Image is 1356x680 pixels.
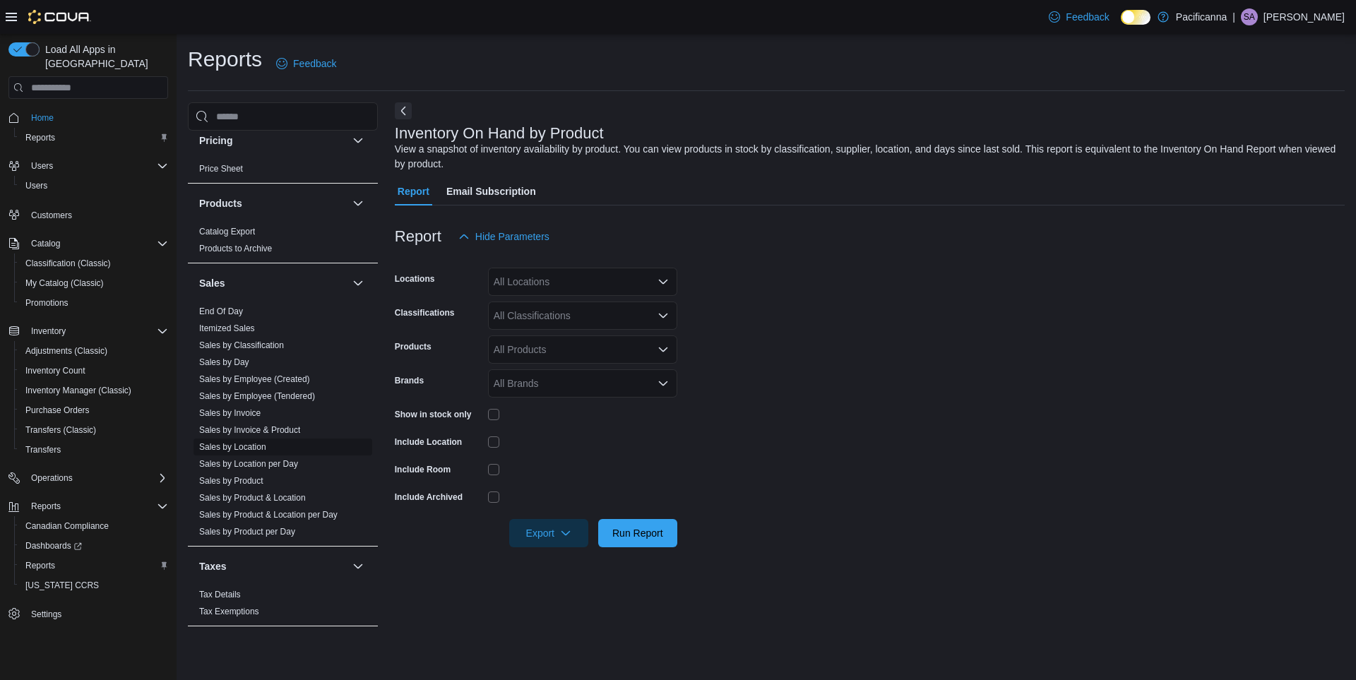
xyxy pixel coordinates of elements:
[14,128,174,148] button: Reports
[199,408,261,418] a: Sales by Invoice
[25,365,85,376] span: Inventory Count
[31,609,61,620] span: Settings
[1241,8,1258,25] div: Shianne Adams
[199,493,306,503] a: Sales by Product & Location
[612,526,663,540] span: Run Report
[199,357,249,368] span: Sales by Day
[188,586,378,626] div: Taxes
[188,223,378,263] div: Products
[199,559,227,573] h3: Taxes
[199,492,306,503] span: Sales by Product & Location
[31,326,66,337] span: Inventory
[25,540,82,551] span: Dashboards
[199,196,242,210] h3: Products
[3,321,174,341] button: Inventory
[199,509,338,520] span: Sales by Product & Location per Day
[1043,3,1114,31] a: Feedback
[20,402,95,419] a: Purchase Orders
[199,459,298,469] a: Sales by Location per Day
[14,341,174,361] button: Adjustments (Classic)
[14,293,174,313] button: Promotions
[199,276,225,290] h3: Sales
[3,107,174,128] button: Home
[199,527,295,537] a: Sales by Product per Day
[199,442,266,452] a: Sales by Location
[199,559,347,573] button: Taxes
[395,228,441,245] h3: Report
[199,133,347,148] button: Pricing
[199,357,249,367] a: Sales by Day
[199,407,261,419] span: Sales by Invoice
[20,362,91,379] a: Inventory Count
[25,424,96,436] span: Transfers (Classic)
[20,518,114,535] a: Canadian Compliance
[395,142,1338,172] div: View a snapshot of inventory availability by product. You can view products in stock by classific...
[20,518,168,535] span: Canadian Compliance
[25,157,59,174] button: Users
[199,133,232,148] h3: Pricing
[395,307,455,318] label: Classifications
[8,102,168,661] nav: Complex example
[293,56,336,71] span: Feedback
[31,160,53,172] span: Users
[20,342,168,359] span: Adjustments (Classic)
[31,501,61,512] span: Reports
[199,476,263,486] a: Sales by Product
[20,537,88,554] a: Dashboards
[14,400,174,420] button: Purchase Orders
[25,297,69,309] span: Promotions
[25,258,111,269] span: Classification (Classic)
[25,405,90,416] span: Purchase Orders
[25,470,168,487] span: Operations
[25,385,131,396] span: Inventory Manager (Classic)
[25,132,55,143] span: Reports
[518,519,580,547] span: Export
[14,273,174,293] button: My Catalog (Classic)
[199,607,259,616] a: Tax Exemptions
[199,526,295,537] span: Sales by Product per Day
[398,177,429,205] span: Report
[25,235,168,252] span: Catalog
[350,195,367,212] button: Products
[188,303,378,546] div: Sales
[25,580,99,591] span: [US_STATE] CCRS
[199,589,241,600] span: Tax Details
[25,606,67,623] a: Settings
[20,294,168,311] span: Promotions
[20,255,168,272] span: Classification (Classic)
[199,196,347,210] button: Products
[14,420,174,440] button: Transfers (Classic)
[25,323,168,340] span: Inventory
[395,273,435,285] label: Locations
[20,441,66,458] a: Transfers
[25,109,59,126] a: Home
[25,560,55,571] span: Reports
[350,275,367,292] button: Sales
[395,125,604,142] h3: Inventory On Hand by Product
[25,323,71,340] button: Inventory
[25,470,78,487] button: Operations
[14,556,174,575] button: Reports
[3,604,174,624] button: Settings
[14,575,174,595] button: [US_STATE] CCRS
[1244,8,1255,25] span: SA
[31,238,60,249] span: Catalog
[3,156,174,176] button: Users
[20,342,113,359] a: Adjustments (Classic)
[475,229,549,244] span: Hide Parameters
[658,276,669,287] button: Open list of options
[14,516,174,536] button: Canadian Compliance
[20,129,168,146] span: Reports
[25,345,107,357] span: Adjustments (Classic)
[1121,10,1150,25] input: Dark Mode
[20,422,168,439] span: Transfers (Classic)
[3,234,174,253] button: Catalog
[14,536,174,556] a: Dashboards
[20,441,168,458] span: Transfers
[199,606,259,617] span: Tax Exemptions
[395,436,462,448] label: Include Location
[658,344,669,355] button: Open list of options
[14,440,174,460] button: Transfers
[199,390,315,402] span: Sales by Employee (Tendered)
